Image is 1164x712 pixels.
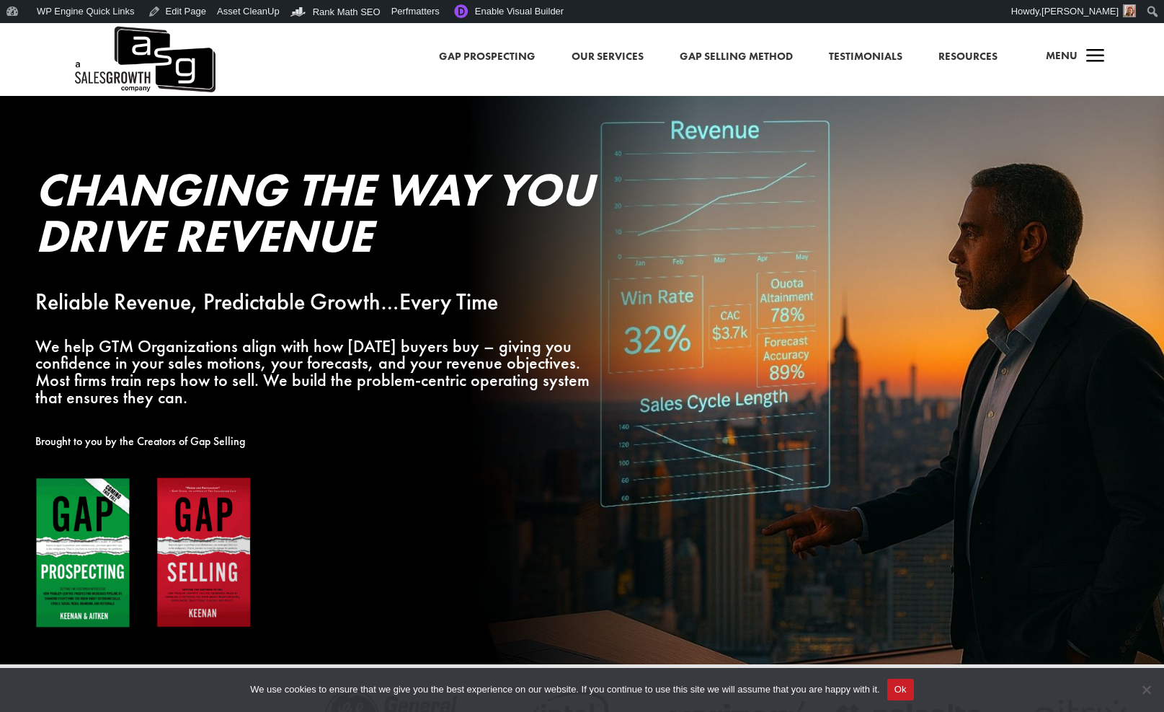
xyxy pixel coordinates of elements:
[35,294,600,311] p: Reliable Revenue, Predictable Growth…Every Time
[829,48,902,66] a: Testimonials
[1081,43,1110,71] span: a
[250,682,879,697] span: We use cookies to ensure that we give you the best experience on our website. If you continue to ...
[680,48,793,66] a: Gap Selling Method
[35,167,600,266] h2: Changing the Way You Drive Revenue
[1041,6,1119,17] span: [PERSON_NAME]
[439,48,536,66] a: Gap Prospecting
[887,679,914,700] button: Ok
[35,433,600,450] p: Brought to you by the Creators of Gap Selling
[938,48,998,66] a: Resources
[1046,48,1078,63] span: Menu
[35,338,600,406] p: We help GTM Organizations align with how [DATE] buyers buy – giving you confidence in your sales ...
[1139,682,1153,697] span: No
[35,477,252,629] img: Gap Books
[73,23,216,96] a: A Sales Growth Company Logo
[313,6,381,17] span: Rank Math SEO
[572,48,644,66] a: Our Services
[73,23,216,96] img: ASG Co. Logo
